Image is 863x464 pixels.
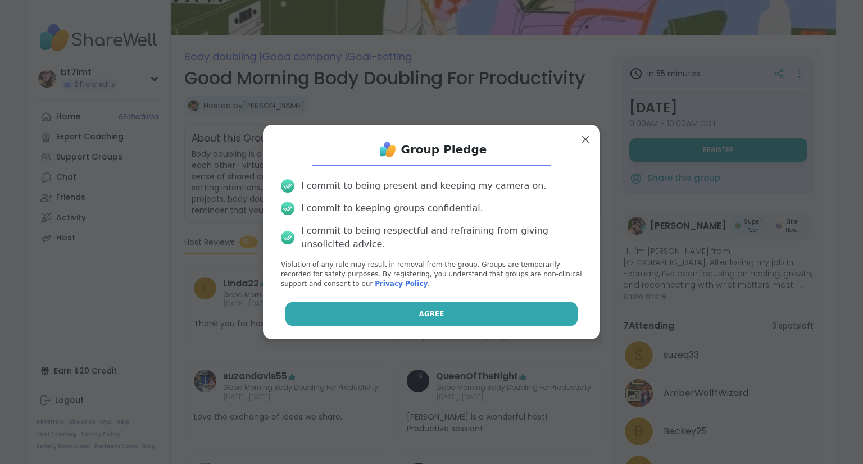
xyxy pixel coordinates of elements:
div: I commit to being respectful and refraining from giving unsolicited advice. [301,224,582,251]
div: I commit to keeping groups confidential. [301,202,483,215]
a: Privacy Policy [375,280,428,288]
div: I commit to being present and keeping my camera on. [301,179,546,193]
button: Agree [285,302,578,326]
span: Agree [419,309,444,319]
p: Violation of any rule may result in removal from the group. Groups are temporarily recorded for s... [281,260,582,288]
h1: Group Pledge [401,142,487,157]
img: ShareWell Logo [376,138,399,161]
